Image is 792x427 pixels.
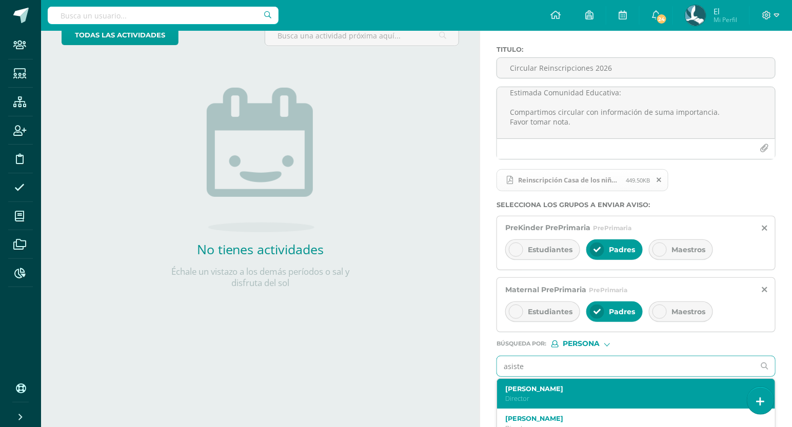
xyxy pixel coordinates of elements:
input: Busca un usuario... [48,7,279,24]
span: Estudiantes [528,307,572,316]
span: Padres [609,245,635,254]
span: Reinscripción Casa de los niños Primaria Z16.pdf [513,176,626,184]
span: 24 [656,13,667,25]
div: [object Object] [551,340,628,348]
label: [PERSON_NAME] [505,415,756,422]
label: Selecciona los grupos a enviar aviso : [497,201,776,209]
input: Titulo [497,58,775,78]
textarea: Estimada Comunidad Educativa: Compartimos circular con información de suma importancia. Favor tom... [497,87,775,138]
a: todas las Actividades [62,25,179,45]
span: Maestros [671,307,705,316]
h2: No tienes actividades [158,240,363,258]
span: PreKinder PrePrimaria [505,223,590,232]
span: PrePrimaria [593,224,631,232]
label: Titulo : [497,46,776,53]
span: Maestros [671,245,705,254]
p: Director [505,394,756,403]
span: El [714,6,737,16]
span: PrePrimaria [589,286,627,294]
span: Persona [563,341,600,347]
img: no_activities.png [207,88,314,232]
span: Remover archivo [650,174,668,186]
input: Busca una actividad próxima aquí... [265,26,459,46]
span: Padres [609,307,635,316]
img: aadb2f206acb1495beb7d464887e2f8d.png [685,5,706,26]
span: Mi Perfil [714,15,737,24]
label: [PERSON_NAME] [505,385,756,393]
span: Maternal PrePrimaria [505,285,586,294]
input: Ej. Mario Galindo [497,356,755,376]
span: 449.50KB [626,176,650,184]
p: Échale un vistazo a los demás períodos o sal y disfruta del sol [158,266,363,289]
span: Búsqueda por : [497,341,546,347]
span: Reinscripción Casa de los niños Primaria Z16.pdf [497,169,668,192]
span: Estudiantes [528,245,572,254]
